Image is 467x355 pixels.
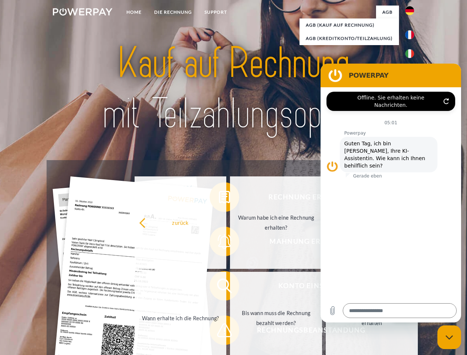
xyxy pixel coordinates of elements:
img: title-powerpay_de.svg [71,35,396,142]
div: zurück [139,217,222,227]
iframe: Messaging-Fenster [321,64,461,322]
a: SUPPORT [198,6,233,19]
a: Home [120,6,148,19]
a: agb [376,6,399,19]
img: it [405,49,414,58]
a: AGB (Kreditkonto/Teilzahlung) [300,32,399,45]
div: Warum habe ich eine Rechnung erhalten? [234,213,318,233]
div: Wann erhalte ich die Rechnung? [139,313,222,323]
iframe: Schaltfläche zum Öffnen des Messaging-Fensters; Konversation läuft [437,325,461,349]
img: logo-powerpay-white.svg [53,8,112,16]
img: de [405,6,414,15]
a: AGB (Kauf auf Rechnung) [300,18,399,32]
a: DIE RECHNUNG [148,6,198,19]
div: Bis wann muss die Rechnung bezahlt werden? [234,308,318,328]
img: fr [405,30,414,39]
